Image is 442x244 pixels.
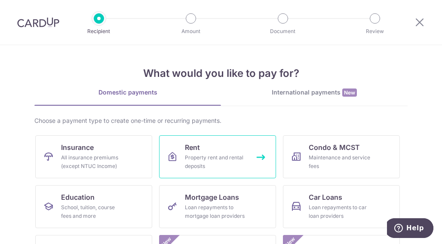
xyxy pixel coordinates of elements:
a: InsuranceAll insurance premiums (except NTUC Income) [35,135,152,178]
p: Recipient [67,27,131,36]
a: RentProperty rent and rental deposits [159,135,276,178]
span: Help [19,6,37,14]
span: Car Loans [309,192,342,202]
div: Loan repayments to car loan providers [309,203,371,220]
a: Car LoansLoan repayments to car loan providers [283,185,400,228]
p: Document [251,27,315,36]
span: Education [61,192,95,202]
img: CardUp [17,17,59,27]
span: Insurance [61,142,94,152]
span: Rent [185,142,200,152]
div: Maintenance and service fees [309,153,371,171]
div: International payments [221,88,408,97]
div: Property rent and rental deposits [185,153,247,171]
div: Loan repayments to mortgage loan providers [185,203,247,220]
div: Choose a payment type to create one-time or recurring payments. [34,116,408,125]
div: School, tuition, course fees and more [61,203,123,220]
a: EducationSchool, tuition, course fees and more [35,185,152,228]
span: Condo & MCST [309,142,360,152]
iframe: Opens a widget where you can find more information [387,218,433,240]
p: Amount [159,27,223,36]
div: All insurance premiums (except NTUC Income) [61,153,123,171]
div: Domestic payments [34,88,221,97]
a: Condo & MCSTMaintenance and service fees [283,135,400,178]
h4: What would you like to pay for? [34,66,408,81]
span: New [342,88,357,97]
p: Review [343,27,407,36]
a: Mortgage LoansLoan repayments to mortgage loan providers [159,185,276,228]
span: Mortgage Loans [185,192,239,202]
